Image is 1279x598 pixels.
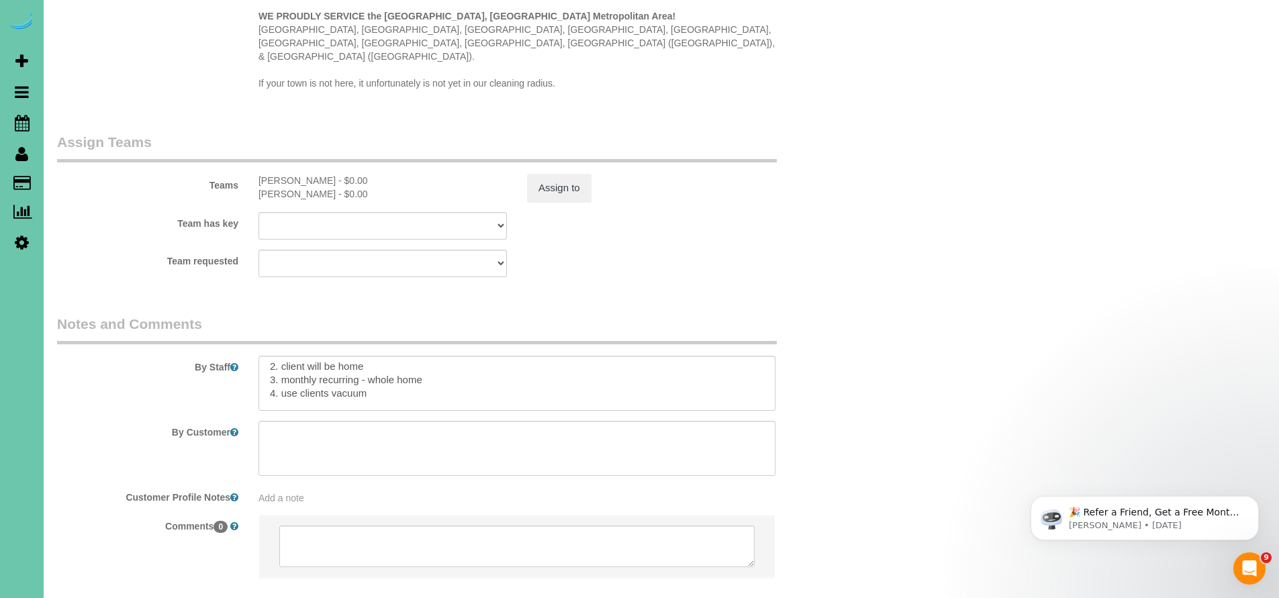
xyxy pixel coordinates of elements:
div: 2.25 hours x $0.00/hour [258,187,507,201]
img: Automaid Logo [8,13,35,32]
label: Customer Profile Notes [47,486,248,504]
span: 9 [1261,552,1272,563]
span: Add a note [258,493,304,503]
label: By Staff [47,356,248,374]
label: Team has key [47,212,248,230]
iframe: Intercom live chat [1233,552,1266,585]
legend: Assign Teams [57,132,777,162]
label: Teams [47,174,248,192]
label: Team requested [47,250,248,268]
strong: WE PROUDLY SERVICE the [GEOGRAPHIC_DATA], [GEOGRAPHIC_DATA] Metropolitan Area! [258,11,675,21]
label: By Customer [47,421,248,439]
span: 0 [214,521,228,533]
legend: Notes and Comments [57,314,777,344]
iframe: Intercom notifications message [1010,468,1279,562]
button: Assign to [527,174,591,202]
p: [GEOGRAPHIC_DATA], [GEOGRAPHIC_DATA], [GEOGRAPHIC_DATA], [GEOGRAPHIC_DATA], [GEOGRAPHIC_DATA], [G... [258,9,775,90]
label: Comments [47,515,248,533]
div: 2.25 hours x $0.00/hour [258,174,507,187]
